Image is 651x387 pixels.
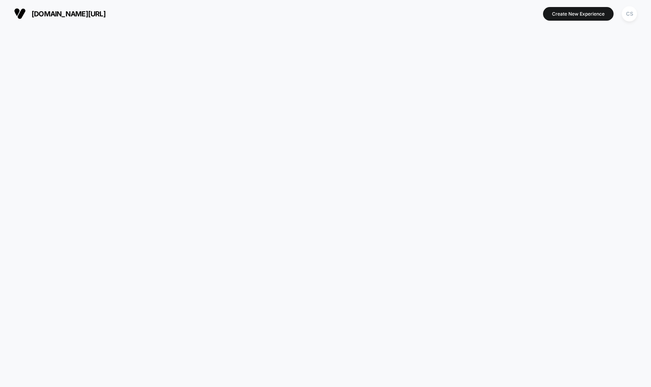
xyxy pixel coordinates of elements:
button: Create New Experience [543,7,614,21]
button: [DOMAIN_NAME][URL] [12,7,108,20]
img: Visually logo [14,8,26,20]
button: CS [619,6,639,22]
span: [DOMAIN_NAME][URL] [32,10,106,18]
div: CS [622,6,637,21]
